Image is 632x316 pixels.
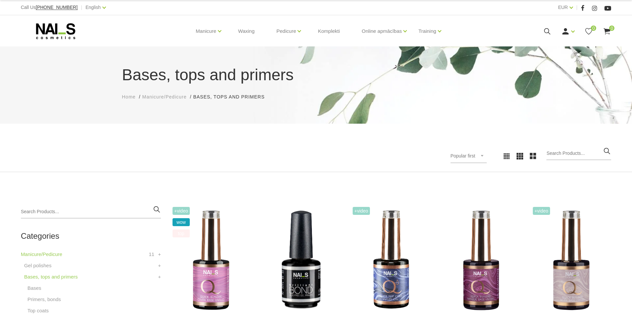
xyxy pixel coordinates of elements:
[353,207,370,215] span: +Video
[21,205,161,219] input: Search Products...
[122,94,136,100] a: Home
[576,3,578,12] span: |
[122,63,510,87] h1: Bases, tops and primers
[603,27,611,35] a: 0
[21,250,62,258] a: Manicure/Pedicure
[86,3,101,11] a: English
[261,205,341,315] img: An acid-free primer that provides excellent adhesion of natural nails to gel, gel polishes, acryl...
[173,229,190,237] span: top
[122,94,136,99] span: Home
[558,3,568,11] a: EUR
[21,3,78,12] div: Call Us
[418,18,436,44] a: Training
[158,262,161,270] a: +
[451,153,475,158] span: Popular first
[36,5,78,10] a: [PHONE_NUMBER]
[24,262,52,270] a: Gel polishes
[546,147,611,160] input: Search Products...
[196,18,216,44] a: Manicure
[362,18,402,44] a: Online apmācības
[533,207,550,215] span: +Video
[81,3,82,12] span: |
[591,26,596,31] span: 0
[173,218,190,226] span: wow
[441,205,521,315] img: Quick Masque base — lightly masking base/gel.This base/gel is a unique product with the following...
[531,205,611,315] img: A camouflaging base/gel of excellent durability that is gentle to the natural nail and does not d...
[276,18,296,44] a: Pedicure
[28,307,49,315] a: Top coats
[142,94,187,100] a: Manicure/Pedicure
[28,284,41,292] a: Bases
[193,94,271,100] li: Bases, tops and primers
[313,15,345,47] a: Komplekti
[142,94,187,99] span: Manicure/Pedicure
[158,250,161,258] a: +
[609,26,614,31] span: 0
[21,232,161,240] h2: Categories
[233,15,260,47] a: Waxing
[24,273,78,281] a: Bases, tops and primers
[149,250,154,258] span: 11
[585,27,593,35] a: 0
[171,205,251,315] img: Durable all-in-one camouflage base, colored gel, sculpting gel. Perfect for strengthening and smo...
[28,295,61,303] a: Primers, bonds
[173,207,190,215] span: +Video
[158,273,161,281] a: +
[351,205,431,315] img: Top coat without a tacky layer.Superb shine right until the next repair. Does not yellow or crack...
